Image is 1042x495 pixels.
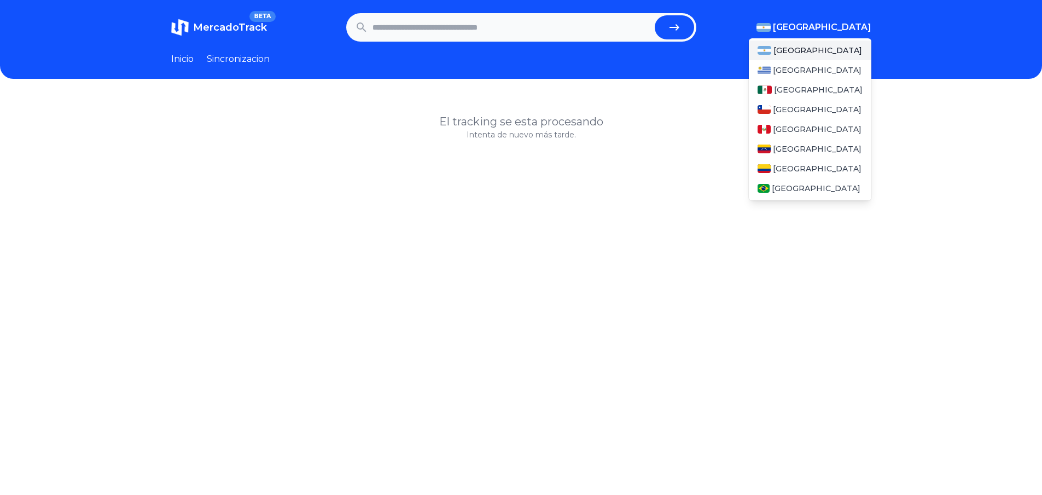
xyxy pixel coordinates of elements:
[756,21,871,34] button: [GEOGRAPHIC_DATA]
[171,129,871,140] p: Intenta de nuevo más tarde.
[758,145,771,153] img: Venezuela
[171,53,194,66] a: Inicio
[171,19,189,36] img: MercadoTrack
[171,114,871,129] h1: El tracking se esta procesando
[773,65,861,76] span: [GEOGRAPHIC_DATA]
[749,179,871,198] a: Brasil[GEOGRAPHIC_DATA]
[756,23,771,32] img: Argentina
[758,105,771,114] img: Chile
[749,60,871,80] a: Uruguay[GEOGRAPHIC_DATA]
[749,119,871,139] a: Peru[GEOGRAPHIC_DATA]
[193,21,267,33] span: MercadoTrack
[207,53,270,66] a: Sincronizacion
[773,143,861,154] span: [GEOGRAPHIC_DATA]
[773,104,861,115] span: [GEOGRAPHIC_DATA]
[171,19,267,36] a: MercadoTrackBETA
[749,159,871,179] a: Colombia[GEOGRAPHIC_DATA]
[758,85,772,94] img: Mexico
[749,139,871,159] a: Venezuela[GEOGRAPHIC_DATA]
[773,163,861,174] span: [GEOGRAPHIC_DATA]
[758,184,770,193] img: Brasil
[749,100,871,119] a: Chile[GEOGRAPHIC_DATA]
[758,164,771,173] img: Colombia
[772,183,860,194] span: [GEOGRAPHIC_DATA]
[773,21,871,34] span: [GEOGRAPHIC_DATA]
[774,84,863,95] span: [GEOGRAPHIC_DATA]
[773,45,862,56] span: [GEOGRAPHIC_DATA]
[773,124,861,135] span: [GEOGRAPHIC_DATA]
[749,41,871,60] a: Argentina[GEOGRAPHIC_DATA]
[749,80,871,100] a: Mexico[GEOGRAPHIC_DATA]
[249,11,275,22] span: BETA
[758,125,771,134] img: Peru
[758,66,771,74] img: Uruguay
[758,46,772,55] img: Argentina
